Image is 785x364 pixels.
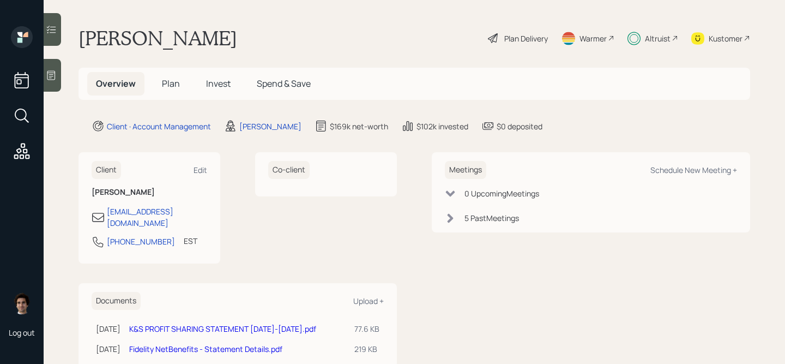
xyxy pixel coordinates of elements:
div: [DATE] [96,323,120,335]
div: Altruist [645,33,671,44]
div: Log out [9,327,35,338]
div: Plan Delivery [504,33,548,44]
h6: Meetings [445,161,486,179]
span: Overview [96,77,136,89]
div: 77.6 KB [354,323,379,335]
h6: Co-client [268,161,310,179]
h1: [PERSON_NAME] [78,26,237,50]
span: Plan [162,77,180,89]
div: Schedule New Meeting + [650,165,737,175]
h6: Documents [92,292,141,310]
div: [PHONE_NUMBER] [107,236,175,247]
div: $169k net-worth [330,121,388,132]
h6: [PERSON_NAME] [92,188,207,197]
div: [EMAIL_ADDRESS][DOMAIN_NAME] [107,206,207,229]
a: K&S PROFIT SHARING STATEMENT [DATE]-[DATE].pdf [129,324,316,334]
img: harrison-schaefer-headshot-2.png [11,293,33,314]
div: $0 deposited [497,121,542,132]
div: EST [184,235,197,247]
span: Spend & Save [257,77,311,89]
div: 219 KB [354,343,379,355]
div: Client · Account Management [107,121,211,132]
div: Edit [194,165,207,175]
div: 0 Upcoming Meeting s [464,188,539,199]
div: Upload + [353,296,384,306]
a: Fidelity NetBenefits - Statement Details.pdf [129,344,282,354]
div: [DATE] [96,343,120,355]
span: Invest [206,77,231,89]
div: [PERSON_NAME] [239,121,301,132]
div: Warmer [579,33,607,44]
div: $102k invested [416,121,468,132]
div: 5 Past Meeting s [464,212,519,224]
h6: Client [92,161,121,179]
div: Kustomer [709,33,742,44]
